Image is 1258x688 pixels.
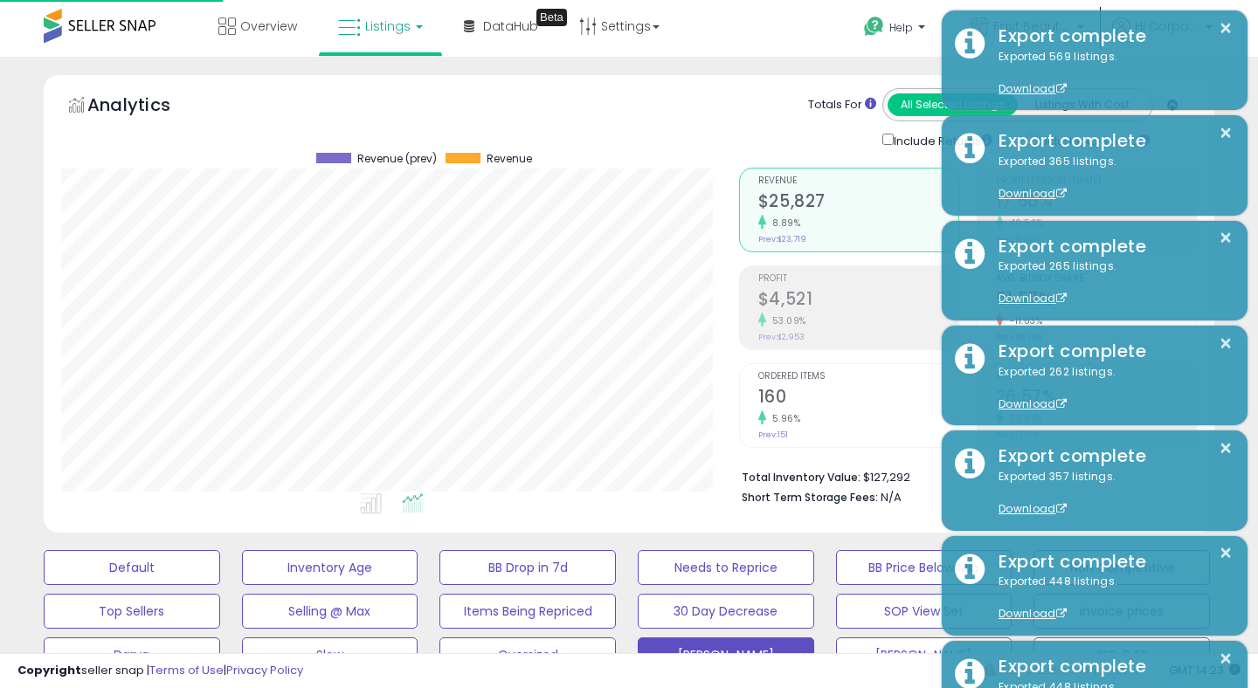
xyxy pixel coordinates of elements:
[999,501,1067,516] a: Download
[766,217,801,230] small: 8.89%
[439,550,616,585] button: BB Drop in 7d
[1004,314,1043,327] small: -11.63%
[1219,333,1233,354] button: ×
[766,314,806,327] small: 53.09%
[999,291,1067,306] a: Download
[638,637,814,672] button: [PERSON_NAME]
[758,387,958,410] h2: 160
[638,550,814,585] button: Needs to Reprice
[1004,217,1044,230] small: 40.56%
[226,662,303,678] a: Privacy Policy
[439,594,616,629] button: Items Being Repriced
[985,154,1234,203] div: Exported 365 listings.
[888,93,1018,116] button: All Selected Listings
[999,396,1067,411] a: Download
[44,594,220,629] button: Top Sellers
[985,24,1234,49] div: Export complete
[985,258,1234,307] div: Exported 265 listings.
[536,9,567,26] div: Tooltip anchor
[1219,648,1233,670] button: ×
[766,412,801,425] small: 5.96%
[758,372,958,382] span: Ordered Items
[889,20,913,35] span: Help
[742,470,861,485] b: Total Inventory Value:
[836,594,1013,629] button: SOP View Set
[483,17,538,35] span: DataHub
[240,17,297,35] span: Overview
[985,444,1234,469] div: Export complete
[242,637,418,672] button: Slow
[242,594,418,629] button: Selling @ Max
[1219,17,1233,39] button: ×
[758,289,958,313] h2: $4,521
[357,153,437,165] span: Revenue (prev)
[44,637,220,672] button: Darya
[863,16,885,38] i: Get Help
[808,97,876,114] div: Totals For
[758,191,958,215] h2: $25,827
[758,430,788,440] small: Prev: 151
[17,662,81,678] strong: Copyright
[638,594,814,629] button: 30 Day Decrease
[996,430,1039,440] small: Prev: 17.26%
[1219,437,1233,459] button: ×
[985,549,1234,574] div: Export complete
[1219,227,1233,249] button: ×
[742,490,878,505] b: Short Term Storage Fees:
[985,654,1234,679] div: Export complete
[87,93,204,121] h5: Analytics
[985,574,1234,623] div: Exported 448 listings.
[1219,542,1233,564] button: ×
[149,662,224,678] a: Terms of Use
[836,550,1013,585] button: BB Price Below Min
[17,663,303,679] div: seller snap | |
[742,465,1184,486] li: $127,292
[985,49,1234,98] div: Exported 569 listings.
[985,364,1234,413] div: Exported 262 listings.
[999,186,1067,201] a: Download
[985,469,1234,518] div: Exported 357 listings.
[758,274,958,284] span: Profit
[1033,637,1210,672] button: SPP Q ES
[758,332,805,342] small: Prev: $2,953
[439,637,616,672] button: Oversized
[999,606,1067,621] a: Download
[242,550,418,585] button: Inventory Age
[985,128,1234,154] div: Export complete
[758,234,806,244] small: Prev: $23,719
[999,81,1067,96] a: Download
[850,3,943,57] a: Help
[985,234,1234,259] div: Export complete
[44,550,220,585] button: Default
[487,153,532,165] span: Revenue
[836,637,1013,672] button: [PERSON_NAME]
[869,130,1013,150] div: Include Returns
[881,489,902,506] span: N/A
[758,176,958,186] span: Revenue
[985,339,1234,364] div: Export complete
[1219,122,1233,144] button: ×
[365,17,411,35] span: Listings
